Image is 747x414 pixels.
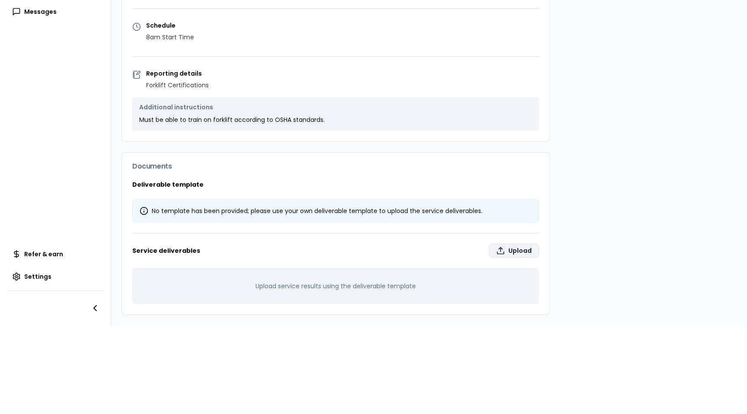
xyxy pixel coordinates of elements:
p: Schedule [146,22,539,29]
a: Refer & earn [7,245,104,263]
p: Additional instructions [139,104,532,110]
div: Upload service results using the deliverable template [132,268,539,304]
h3: Deliverable template [132,180,539,189]
span: Refer & earn [24,250,63,258]
h3: Service deliverables [132,244,539,258]
h3: Documents [132,163,539,170]
label: Upload [489,244,539,258]
p: Reporting details [146,70,539,76]
p: Must be able to train on forklift according to OSHA standards. [139,115,532,124]
a: Messages [7,3,104,20]
a: Settings [7,268,104,285]
span: Settings [24,272,51,281]
p: Forklift Certifications [146,80,539,90]
p: 8am Start Time [146,32,539,42]
div: No template has been provided; please use your own deliverable template to upload the service del... [140,207,532,215]
span: Messages [24,7,57,16]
